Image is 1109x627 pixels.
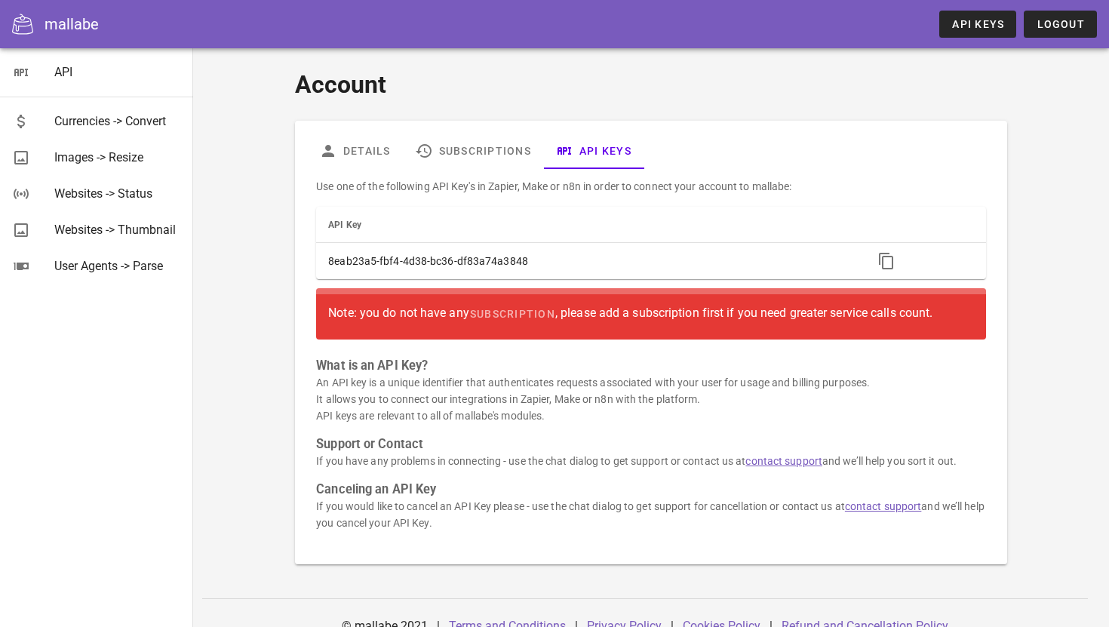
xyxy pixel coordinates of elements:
[54,223,181,237] div: Websites -> Thumbnail
[54,65,181,79] div: API
[316,453,985,469] p: If you have any problems in connecting - use the chat dialog to get support or contact us at and ...
[328,220,361,230] span: API Key
[1024,11,1097,38] button: Logout
[316,243,861,279] td: 8eab23a5-fbf4-4d38-bc36-df83a74a3848
[307,133,403,169] a: Details
[469,308,555,320] span: subscription
[316,374,985,424] p: An API key is a unique identifier that authenticates requests associated with your user for usage...
[316,498,985,531] p: If you would like to cancel an API Key please - use the chat dialog to get support for cancellati...
[54,186,181,201] div: Websites -> Status
[316,207,861,243] th: API Key: Not sorted. Activate to sort ascending.
[939,11,1016,38] a: API Keys
[295,66,1006,103] h1: Account
[316,358,985,374] h3: What is an API Key?
[403,133,543,169] a: Subscriptions
[316,436,985,453] h3: Support or Contact
[54,259,181,273] div: User Agents -> Parse
[54,114,181,128] div: Currencies -> Convert
[45,13,99,35] div: mallabe
[316,178,985,195] p: Use one of the following API Key's in Zapier, Make or n8n in order to connect your account to mal...
[54,150,181,164] div: Images -> Resize
[316,481,985,498] h3: Canceling an API Key
[543,133,644,169] a: API Keys
[951,18,1004,30] span: API Keys
[903,530,1102,601] iframe: Tidio Chat
[1036,18,1085,30] span: Logout
[745,455,822,467] a: contact support
[845,500,922,512] a: contact support
[328,300,973,327] div: Note: you do not have any , please add a subscription first if you need greater service calls count.
[469,300,555,327] a: subscription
